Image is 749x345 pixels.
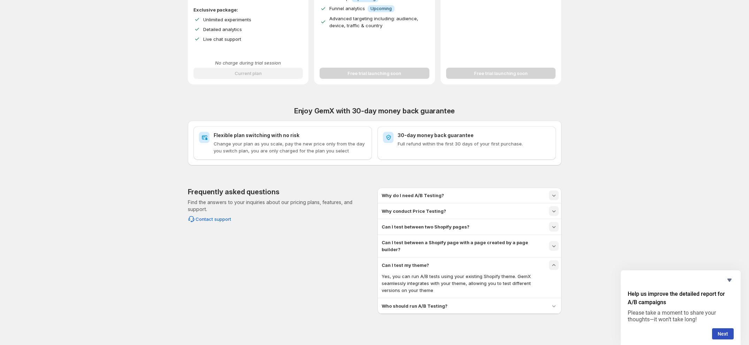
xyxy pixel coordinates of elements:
h3: Why do I need A/B Testing? [382,192,444,199]
h3: Can I test my theme? [382,262,429,269]
h3: Who should run A/B Testing? [382,302,448,309]
button: Hide survey [725,276,734,284]
button: Next question [712,328,734,339]
p: Exclusive package: [193,6,303,13]
p: Full refund within the first 30 days of your first purchase. [398,140,550,147]
p: Yes, you can run A/B tests using your existing Shopify theme. GemX seamlessly integrates with you... [382,273,550,294]
h3: Can I test between two Shopify pages? [382,223,469,230]
h2: Help us improve the detailed report for A/B campaigns [628,290,734,307]
h3: Can I test between a Shopify page with a page created by a page builder? [382,239,545,253]
span: Live chat support [203,36,241,42]
h2: Enjoy GemX with 30-day money back guarantee [188,107,561,115]
h2: 30-day money back guarantee [398,132,550,139]
p: No charge during trial session [193,59,303,66]
p: Find the answers to your inquiries about our pricing plans, features, and support. [188,199,372,213]
span: Upcoming [370,6,392,12]
p: Please take a moment to share your thoughts—it won’t take long! [628,309,734,323]
p: Change your plan as you scale, pay the new price only from the day you switch plan, you are only ... [214,140,366,154]
button: Contact support [184,213,235,225]
span: Advanced targeting including: audience, device, traffic & country [329,16,418,28]
span: Unlimited experiments [203,17,251,22]
h2: Flexible plan switching with no risk [214,132,366,139]
h3: Why conduct Price Testing? [382,208,446,215]
span: Detailed analytics [203,27,242,32]
span: Funnel analytics [329,6,365,11]
div: Help us improve the detailed report for A/B campaigns [628,276,734,339]
span: Contact support [196,216,231,223]
h2: Frequently asked questions [188,188,280,196]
